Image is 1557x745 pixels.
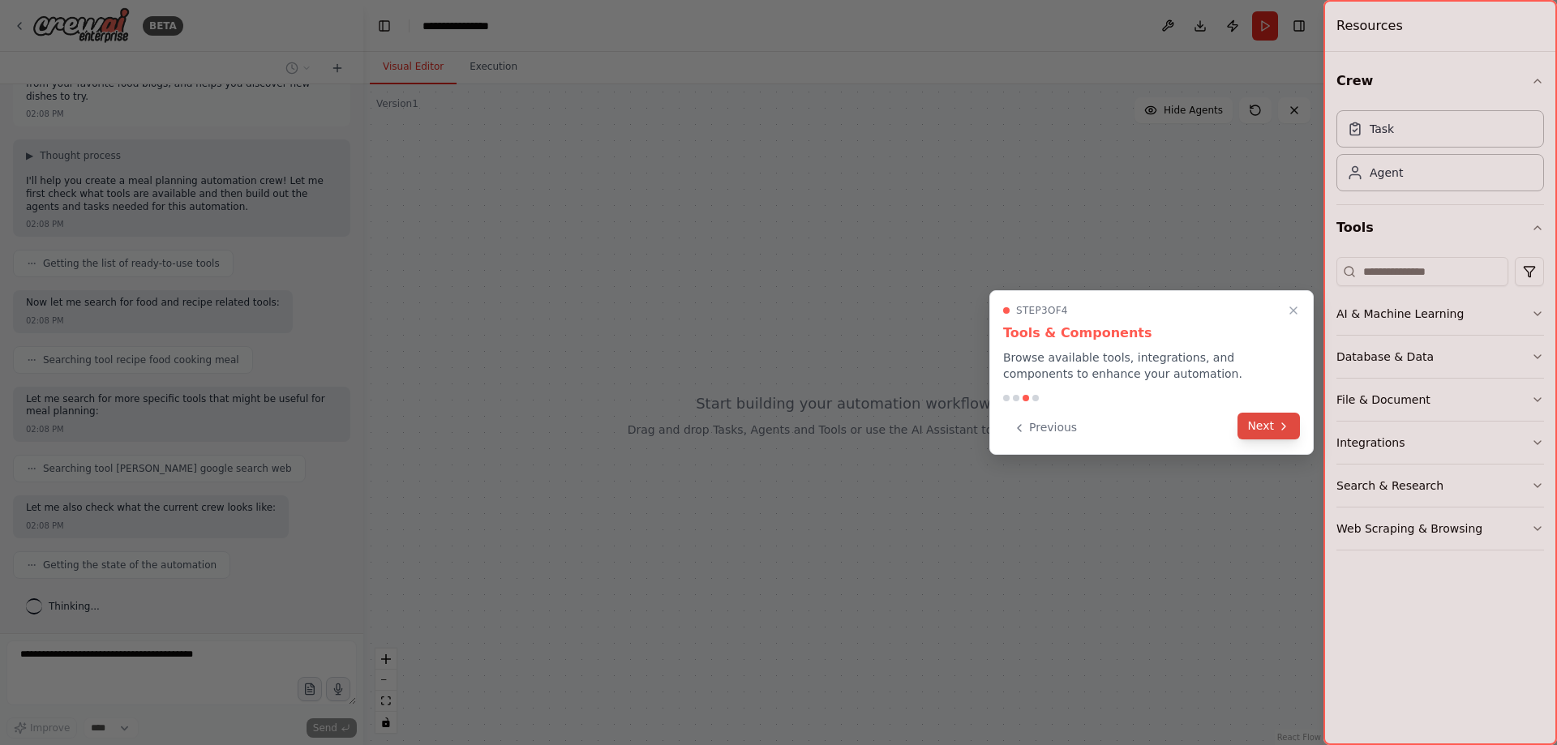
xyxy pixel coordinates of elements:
[1284,301,1303,320] button: Close walkthrough
[1237,413,1300,439] button: Next
[1003,414,1087,441] button: Previous
[1016,304,1068,317] span: Step 3 of 4
[1003,349,1300,382] p: Browse available tools, integrations, and components to enhance your automation.
[1003,323,1300,343] h3: Tools & Components
[373,15,396,37] button: Hide left sidebar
